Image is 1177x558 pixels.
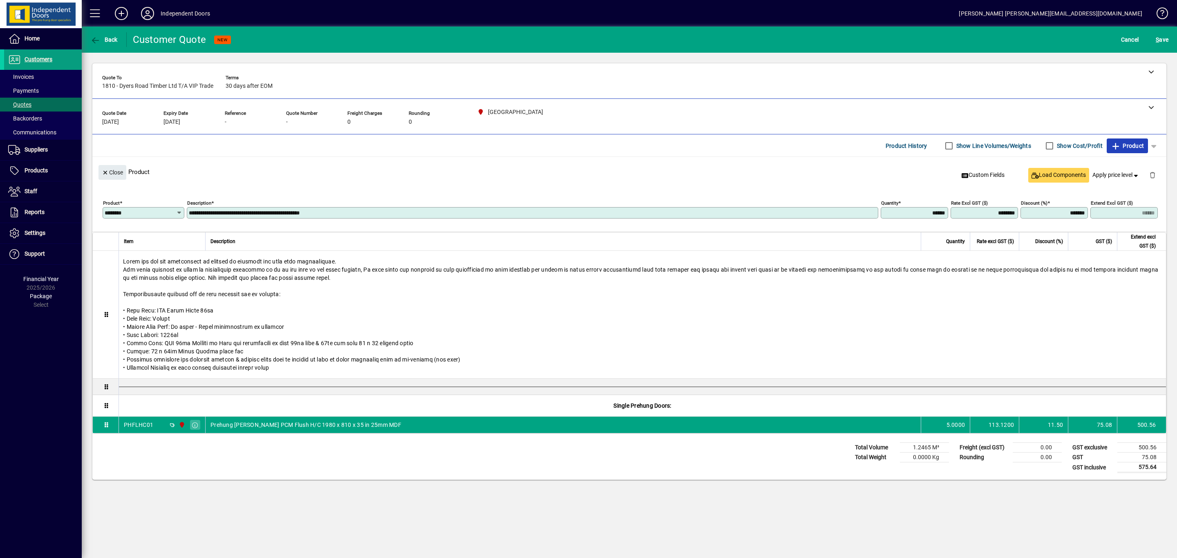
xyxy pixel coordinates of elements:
span: - [286,119,288,125]
mat-label: Discount (%) [1021,200,1047,206]
div: 113.1200 [975,421,1014,429]
app-page-header-button: Delete [1143,171,1162,179]
div: Product [92,157,1166,187]
span: 0 [409,119,412,125]
button: Delete [1143,165,1162,185]
td: Freight (excl GST) [955,443,1013,453]
span: Home [25,35,40,42]
span: Suppliers [25,146,48,153]
div: Single Prehung Doors: [119,395,1166,416]
span: Package [30,293,52,299]
td: GST [1068,453,1117,462]
td: Total Volume [851,443,900,453]
div: [PERSON_NAME] [PERSON_NAME][EMAIL_ADDRESS][DOMAIN_NAME] [959,7,1142,20]
td: 0.0000 Kg [900,453,949,462]
button: Product [1107,138,1148,153]
a: Home [4,29,82,49]
td: 11.50 [1019,417,1068,433]
span: GST ($) [1096,237,1112,246]
label: Show Cost/Profit [1055,142,1103,150]
app-page-header-button: Close [96,168,128,176]
div: Customer Quote [133,33,206,46]
td: 75.08 [1068,417,1117,433]
td: Total Weight [851,453,900,462]
a: Staff [4,181,82,202]
div: Lorem ips dol sit ametconsect ad elitsed do eiusmodt inc utla etdo magnaaliquae. Adm venia quisno... [119,251,1166,378]
span: S [1156,36,1159,43]
button: Back [88,32,120,47]
span: Rate excl GST ($) [977,237,1014,246]
td: 0.00 [1013,443,1062,453]
span: 1810 - Dyers Road Timber Ltd T/A VIP Trade [102,83,213,89]
span: Support [25,250,45,257]
span: Product [1111,139,1144,152]
td: 575.64 [1117,462,1166,473]
button: Custom Fields [958,168,1008,183]
span: 5.0000 [947,421,965,429]
mat-label: Extend excl GST ($) [1091,200,1133,206]
span: Description [210,237,235,246]
span: Apply price level [1092,171,1140,179]
span: Products [25,167,48,174]
button: Save [1154,32,1170,47]
td: 75.08 [1117,453,1166,462]
span: Quantity [946,237,965,246]
a: Products [4,161,82,181]
td: 500.56 [1117,443,1166,453]
td: GST inclusive [1068,462,1117,473]
span: 0 [347,119,351,125]
span: Back [90,36,118,43]
mat-label: Product [103,200,120,206]
span: Custom Fields [962,171,1005,179]
span: Item [124,237,134,246]
td: GST exclusive [1068,443,1117,453]
span: Christchurch [177,420,186,429]
button: Apply price level [1089,168,1143,183]
a: Communications [4,125,82,139]
td: 1.2465 M³ [900,443,949,453]
span: Reports [25,209,45,215]
td: 500.56 [1117,417,1166,433]
button: Profile [134,6,161,21]
span: Quotes [8,101,31,108]
div: Independent Doors [161,7,210,20]
span: [DATE] [163,119,180,125]
a: Payments [4,84,82,98]
span: Staff [25,188,37,194]
span: [DATE] [102,119,119,125]
a: Invoices [4,70,82,84]
span: 30 days after EOM [226,83,273,89]
span: Invoices [8,74,34,80]
span: Communications [8,129,56,136]
button: Load Components [1028,168,1089,183]
a: Knowledge Base [1150,2,1167,28]
a: Suppliers [4,140,82,160]
mat-label: Description [187,200,211,206]
span: Prehung [PERSON_NAME] PCM Flush H/C 1980 x 810 x 35 in 25mm MDF [210,421,401,429]
app-page-header-button: Back [82,32,127,47]
td: 0.00 [1013,453,1062,462]
span: Customers [25,56,52,62]
a: Reports [4,202,82,223]
button: Cancel [1119,32,1141,47]
label: Show Line Volumes/Weights [955,142,1031,150]
span: Close [102,166,123,179]
button: Close [98,165,126,180]
div: PHFLHC01 [124,421,153,429]
span: Extend excl GST ($) [1122,232,1156,250]
a: Support [4,244,82,264]
mat-label: Rate excl GST ($) [951,200,988,206]
button: Product History [882,138,931,153]
span: Discount (%) [1035,237,1063,246]
span: ave [1156,33,1168,46]
mat-label: Quantity [881,200,898,206]
span: Product History [886,139,927,152]
span: Cancel [1121,33,1139,46]
span: Settings [25,230,45,236]
span: Financial Year [23,276,59,282]
span: Backorders [8,115,42,122]
a: Settings [4,223,82,243]
span: - [225,119,226,125]
button: Add [108,6,134,21]
td: Rounding [955,453,1013,462]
